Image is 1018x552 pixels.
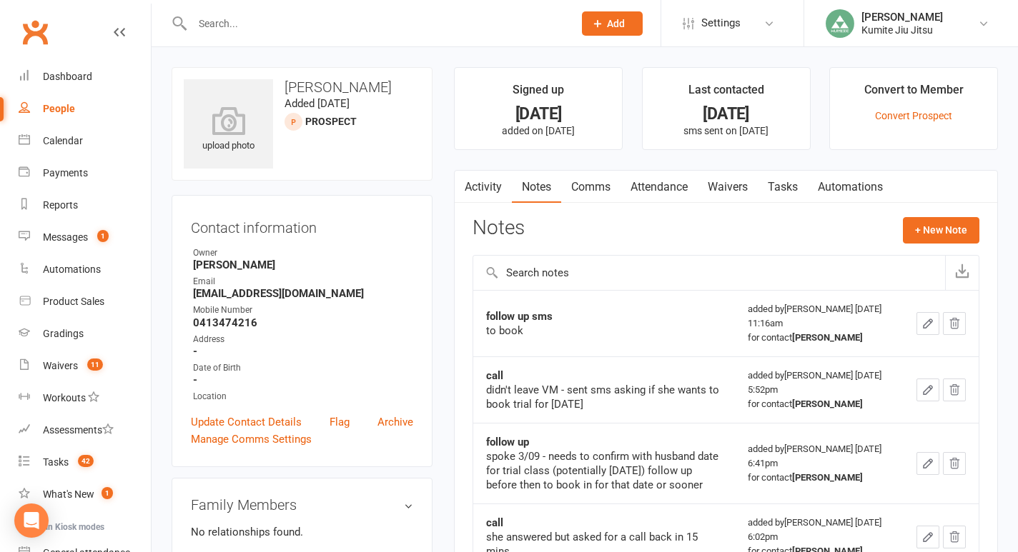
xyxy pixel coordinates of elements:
[748,397,891,411] div: for contact
[43,424,114,436] div: Assessments
[330,413,350,431] a: Flag
[184,106,273,154] div: upload photo
[19,350,151,382] a: Waivers 11
[102,487,113,499] span: 1
[43,456,69,468] div: Tasks
[19,61,151,93] a: Dashboard
[43,135,83,146] div: Calendar
[826,9,854,38] img: thumb_image1713433996.png
[861,11,943,24] div: [PERSON_NAME]
[513,81,564,106] div: Signed up
[193,333,413,346] div: Address
[512,171,561,204] a: Notes
[87,358,103,371] span: 11
[19,93,151,125] a: People
[19,414,151,446] a: Assessments
[43,296,104,307] div: Product Sales
[19,318,151,350] a: Gradings
[19,286,151,318] a: Product Sales
[455,171,512,204] a: Activity
[191,497,413,513] h3: Family Members
[792,398,863,409] strong: [PERSON_NAME]
[19,189,151,221] a: Reports
[486,516,503,529] strong: call
[191,431,312,448] a: Manage Comms Settings
[903,217,979,243] button: + New Note
[748,331,891,345] div: for contact
[486,383,722,411] div: didn't leave VM - sent sms asking if she wants to book trial for [DATE]
[193,246,413,260] div: Owner
[861,24,943,36] div: Kumite Jiu Jitsu
[193,361,413,375] div: Date of Birth
[17,14,53,50] a: Clubworx
[468,125,609,136] p: added on [DATE]
[43,231,88,243] div: Messages
[191,523,413,541] p: No relationships found.
[193,345,413,358] strong: -
[748,302,891,345] div: added by [PERSON_NAME] [DATE] 11:16am
[191,214,413,236] h3: Contact information
[43,199,78,211] div: Reports
[305,116,357,127] snap: prospect
[758,171,808,204] a: Tasks
[808,171,893,204] a: Automations
[19,446,151,478] a: Tasks 42
[14,503,49,538] div: Open Intercom Messenger
[468,106,609,121] div: [DATE]
[377,413,413,431] a: Archive
[701,7,741,39] span: Settings
[19,382,151,414] a: Workouts
[486,436,529,448] strong: follow up
[656,125,797,136] p: sms sent on [DATE]
[864,81,964,106] div: Convert to Member
[486,369,503,382] strong: call
[43,103,75,114] div: People
[621,171,698,204] a: Attendance
[688,81,764,106] div: Last contacted
[792,332,863,343] strong: [PERSON_NAME]
[43,167,88,179] div: Payments
[486,449,722,492] div: spoke 3/09 - needs to confirm with husband date for trial class (potentially [DATE]) follow up be...
[43,360,78,371] div: Waivers
[748,368,891,411] div: added by [PERSON_NAME] [DATE] 5:52pm
[184,79,420,95] h3: [PERSON_NAME]
[193,373,413,386] strong: -
[285,97,350,110] time: Added [DATE]
[193,287,413,300] strong: [EMAIL_ADDRESS][DOMAIN_NAME]
[43,264,101,275] div: Automations
[43,488,94,500] div: What's New
[19,125,151,157] a: Calendar
[875,110,952,121] a: Convert Prospect
[188,14,563,34] input: Search...
[473,217,525,243] h3: Notes
[473,256,945,290] input: Search notes
[43,71,92,82] div: Dashboard
[486,310,553,323] strong: follow up sms
[193,316,413,329] strong: 0413474216
[97,230,109,242] span: 1
[43,392,86,403] div: Workouts
[582,11,643,36] button: Add
[607,18,625,29] span: Add
[193,259,413,271] strong: [PERSON_NAME]
[19,221,151,254] a: Messages 1
[191,413,302,431] a: Update Contact Details
[19,254,151,286] a: Automations
[698,171,758,204] a: Waivers
[19,157,151,189] a: Payments
[78,455,94,467] span: 42
[748,442,891,485] div: added by [PERSON_NAME] [DATE] 6:41pm
[43,328,84,339] div: Gradings
[748,471,891,485] div: for contact
[193,275,413,288] div: Email
[656,106,797,121] div: [DATE]
[792,472,863,483] strong: [PERSON_NAME]
[193,303,413,317] div: Mobile Number
[486,323,722,338] div: to book
[19,478,151,511] a: What's New1
[193,390,413,403] div: Location
[561,171,621,204] a: Comms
